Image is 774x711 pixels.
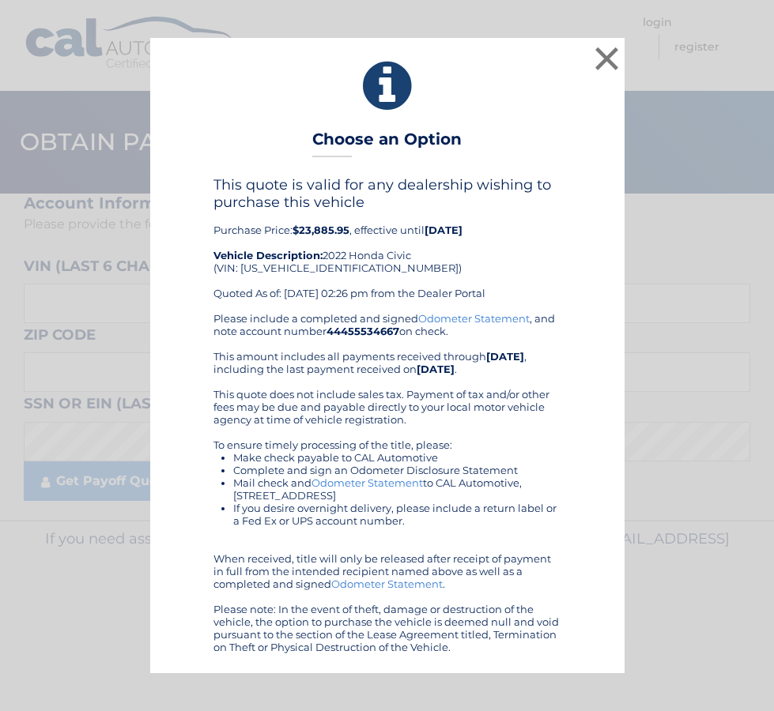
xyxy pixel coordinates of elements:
a: Odometer Statement [311,476,423,489]
b: $23,885.95 [293,224,349,236]
li: Complete and sign an Odometer Disclosure Statement [233,464,561,476]
h3: Choose an Option [312,130,462,157]
b: 44455534667 [327,325,399,337]
b: [DATE] [425,224,463,236]
strong: Vehicle Description: [213,249,323,261]
li: Mail check and to CAL Automotive, [STREET_ADDRESS] [233,476,561,502]
div: Purchase Price: , effective until 2022 Honda Civic (VIN: [US_VEHICLE_IDENTIFICATION_NUMBER]) Quot... [213,176,561,312]
h4: This quote is valid for any dealership wishing to purchase this vehicle [213,176,561,211]
li: If you desire overnight delivery, please include a return label or a Fed Ex or UPS account number. [233,502,561,527]
a: Odometer Statement [418,312,530,325]
b: [DATE] [486,350,524,363]
button: × [591,43,623,74]
b: [DATE] [417,363,455,375]
div: Please include a completed and signed , and note account number on check. This amount includes al... [213,312,561,653]
li: Make check payable to CAL Automotive [233,451,561,464]
a: Odometer Statement [331,577,443,590]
